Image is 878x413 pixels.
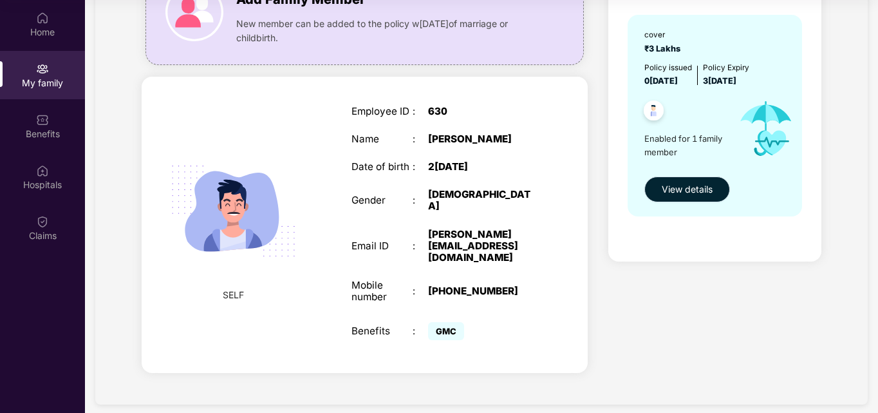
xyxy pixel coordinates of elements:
img: svg+xml;base64,PHN2ZyBpZD0iSG9zcGl0YWxzIiB4bWxucz0iaHR0cDovL3d3dy53My5vcmcvMjAwMC9zdmciIHdpZHRoPS... [36,164,49,177]
div: cover [644,29,684,41]
div: : [413,195,428,206]
span: Enabled for 1 family member [644,132,728,158]
span: 0[DATE] [644,76,678,86]
button: View details [644,177,730,202]
div: : [413,161,428,173]
div: : [413,285,428,297]
div: : [413,106,428,117]
div: Email ID [351,240,413,252]
div: Mobile number [351,280,413,303]
div: [PERSON_NAME][EMAIL_ADDRESS][DOMAIN_NAME] [428,229,536,264]
span: ₹3 Lakhs [644,44,684,53]
div: Employee ID [351,106,413,117]
img: svg+xml;base64,PHN2ZyBpZD0iSG9tZSIgeG1sbnM9Imh0dHA6Ly93d3cudzMub3JnLzIwMDAvc3ZnIiB3aWR0aD0iMjAiIG... [36,12,49,24]
div: Benefits [351,325,413,337]
span: GMC [428,322,464,340]
span: View details [662,182,713,197]
div: : [413,133,428,145]
div: Policy issued [644,62,692,74]
div: 2[DATE] [428,161,536,173]
div: [PERSON_NAME] [428,133,536,145]
span: SELF [223,288,244,302]
div: : [413,240,428,252]
img: svg+xml;base64,PHN2ZyB4bWxucz0iaHR0cDovL3d3dy53My5vcmcvMjAwMC9zdmciIHdpZHRoPSIyMjQiIGhlaWdodD0iMT... [156,134,310,288]
span: 3[DATE] [703,76,736,86]
span: New member can be added to the policy w[DATE]of marriage or childbirth. [236,17,535,45]
img: icon [728,88,803,169]
img: svg+xml;base64,PHN2ZyB4bWxucz0iaHR0cDovL3d3dy53My5vcmcvMjAwMC9zdmciIHdpZHRoPSI0OC45NDMiIGhlaWdodD... [638,97,669,128]
img: svg+xml;base64,PHN2ZyBpZD0iQmVuZWZpdHMiIHhtbG5zPSJodHRwOi8vd3d3LnczLm9yZy8yMDAwL3N2ZyIgd2lkdGg9Ij... [36,113,49,126]
div: : [413,325,428,337]
div: Policy Expiry [703,62,749,74]
div: Date of birth [351,161,413,173]
img: svg+xml;base64,PHN2ZyB3aWR0aD0iMjAiIGhlaWdodD0iMjAiIHZpZXdCb3g9IjAgMCAyMCAyMCIgZmlsbD0ibm9uZSIgeG... [36,62,49,75]
div: [PHONE_NUMBER] [428,285,536,297]
div: Gender [351,195,413,206]
div: [DEMOGRAPHIC_DATA] [428,189,536,212]
img: svg+xml;base64,PHN2ZyBpZD0iQ2xhaW0iIHhtbG5zPSJodHRwOi8vd3d3LnczLm9yZy8yMDAwL3N2ZyIgd2lkdGg9IjIwIi... [36,215,49,228]
div: Name [351,133,413,145]
div: 630 [428,106,536,117]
